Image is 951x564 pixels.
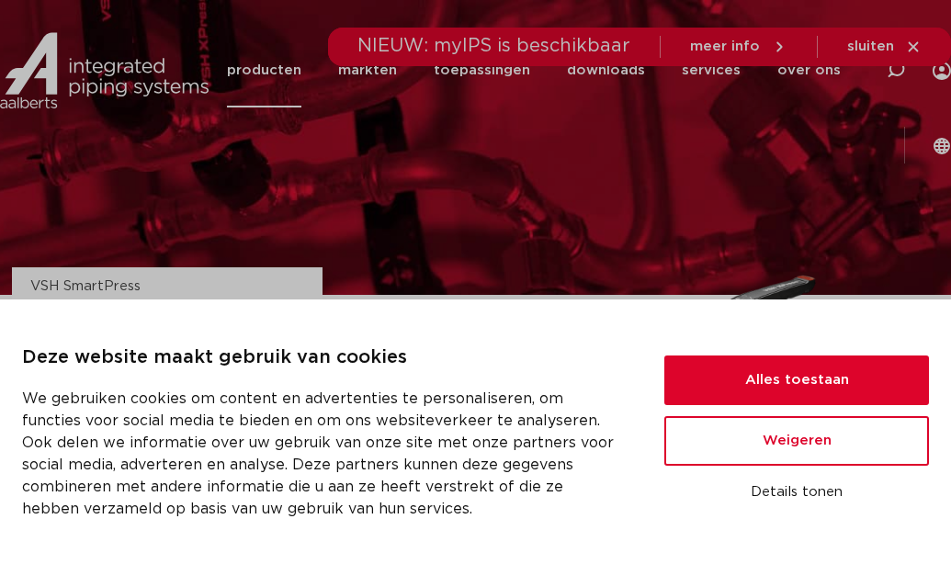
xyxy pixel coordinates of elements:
button: Alles toestaan [664,355,929,405]
p: We gebruiken cookies om content en advertenties te personaliseren, om functies voor social media ... [22,388,620,520]
a: toepassingen [434,33,530,107]
span: NIEUW: myIPS is beschikbaar [357,37,630,55]
p: Deze website maakt gebruik van cookies [22,344,620,373]
a: meer info [690,39,787,55]
nav: Menu [227,33,841,107]
a: producten [227,33,301,107]
div: my IPS [933,33,951,107]
a: services [682,33,741,107]
span: sluiten [847,39,894,53]
span: meer info [690,39,760,53]
button: Details tonen [664,477,929,508]
a: sluiten [847,39,922,55]
a: downloads [567,33,645,107]
a: markten [338,33,397,107]
button: Weigeren [664,416,929,466]
a: over ons [777,33,841,107]
a: VSH SmartPress [30,279,141,293]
